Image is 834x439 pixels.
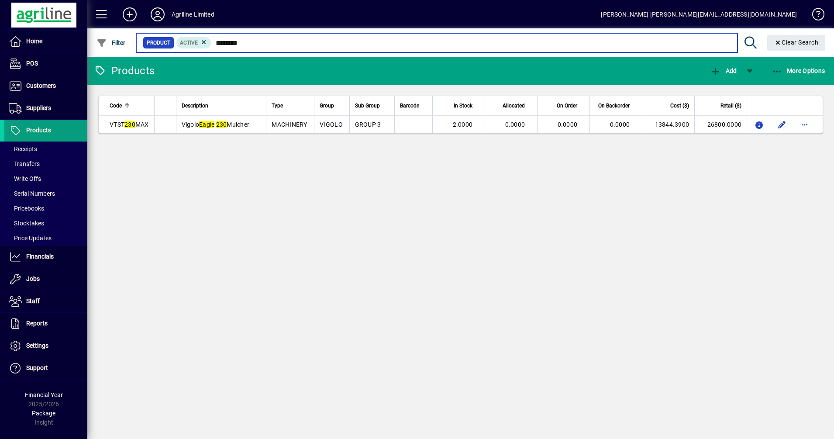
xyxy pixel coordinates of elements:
[490,101,533,111] div: Allocated
[720,101,741,111] span: Retail ($)
[182,101,261,111] div: Description
[558,121,578,128] span: 0.0000
[9,190,55,197] span: Serial Numbers
[798,118,812,131] button: More options
[601,7,797,21] div: [PERSON_NAME] [PERSON_NAME][EMAIL_ADDRESS][DOMAIN_NAME]
[774,39,819,46] span: Clear Search
[4,313,87,335] a: Reports
[26,320,48,327] span: Reports
[642,116,694,133] td: 13844.3900
[32,410,55,417] span: Package
[708,63,739,79] button: Add
[110,101,122,111] span: Code
[272,121,307,128] span: MACHINERY
[182,101,208,111] span: Description
[124,121,135,128] em: 230
[610,121,630,128] span: 0.0000
[96,39,126,46] span: Filter
[505,121,525,128] span: 0.0000
[4,231,87,245] a: Price Updates
[767,35,826,51] button: Clear
[320,121,343,128] span: VIGOLO
[26,82,56,89] span: Customers
[26,38,42,45] span: Home
[26,127,51,134] span: Products
[94,35,128,51] button: Filter
[26,253,54,260] span: Financials
[438,101,480,111] div: In Stock
[26,297,40,304] span: Staff
[26,342,48,349] span: Settings
[176,37,211,48] mat-chip: Activation Status: Active
[4,246,87,268] a: Financials
[4,201,87,216] a: Pricebooks
[172,7,214,21] div: Agriline Limited
[110,101,149,111] div: Code
[26,364,48,371] span: Support
[272,101,283,111] span: Type
[116,7,144,22] button: Add
[180,40,198,46] span: Active
[710,67,737,74] span: Add
[9,145,37,152] span: Receipts
[94,64,155,78] div: Products
[806,2,823,30] a: Knowledge Base
[199,121,214,128] em: Eagle
[147,38,170,47] span: Product
[4,290,87,312] a: Staff
[4,156,87,171] a: Transfers
[4,97,87,119] a: Suppliers
[400,101,419,111] span: Barcode
[25,391,63,398] span: Financial Year
[694,116,747,133] td: 26800.0000
[110,121,149,128] span: VTST MAX
[454,101,472,111] span: In Stock
[9,205,44,212] span: Pricebooks
[26,104,51,111] span: Suppliers
[400,101,427,111] div: Barcode
[26,275,40,282] span: Jobs
[4,357,87,379] a: Support
[4,335,87,357] a: Settings
[355,101,380,111] span: Sub Group
[670,101,689,111] span: Cost ($)
[595,101,638,111] div: On Backorder
[4,216,87,231] a: Stocktakes
[9,160,40,167] span: Transfers
[543,101,585,111] div: On Order
[775,118,789,131] button: Edit
[216,121,227,128] em: 230
[182,121,250,128] span: Vigolo Mulcher
[272,101,309,111] div: Type
[144,7,172,22] button: Profile
[772,67,825,74] span: More Options
[4,142,87,156] a: Receipts
[355,121,381,128] span: GROUP 3
[503,101,525,111] span: Allocated
[4,268,87,290] a: Jobs
[9,220,44,227] span: Stocktakes
[4,186,87,201] a: Serial Numbers
[4,75,87,97] a: Customers
[598,101,630,111] span: On Backorder
[9,175,41,182] span: Write Offs
[320,101,334,111] span: Group
[355,101,389,111] div: Sub Group
[4,53,87,75] a: POS
[4,31,87,52] a: Home
[9,235,52,242] span: Price Updates
[453,121,473,128] span: 2.0000
[557,101,577,111] span: On Order
[26,60,38,67] span: POS
[4,171,87,186] a: Write Offs
[770,63,827,79] button: More Options
[320,101,344,111] div: Group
